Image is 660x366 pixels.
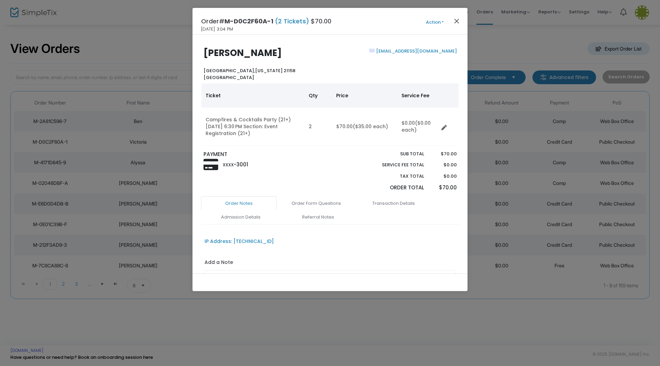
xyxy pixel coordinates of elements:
[280,210,356,224] a: Referral Notes
[397,108,439,146] td: $0.00
[366,162,424,168] p: Service Fee Total
[224,17,273,25] span: M-D0C2F60A-1
[366,184,424,192] p: Order Total
[223,162,234,168] span: XXXX
[431,173,456,180] p: $0.00
[201,196,277,211] a: Order Notes
[397,84,439,108] th: Service Fee
[205,238,274,245] div: IP Address: [TECHNICAL_ID]
[273,17,311,25] span: (2 Tickets)
[278,196,354,211] a: Order Form Questions
[452,16,461,25] button: Close
[201,108,305,146] td: Campfires & Cocktails Party (21+) [DATE] 6:30 PM Section: Event Registration (21+)
[401,120,431,133] span: ($0.00 each)
[353,123,388,130] span: ($35.00 each)
[203,67,255,74] span: [GEOGRAPHIC_DATA],
[201,84,459,146] div: Data table
[431,162,456,168] p: $0.00
[201,16,331,26] h4: Order# $70.00
[305,108,332,146] td: 2
[332,108,397,146] td: $70.00
[203,210,278,224] a: Admission Details
[414,19,455,26] button: Action
[205,259,233,268] label: Add a Note
[203,47,282,59] b: [PERSON_NAME]
[305,84,332,108] th: Qty
[332,84,397,108] th: Price
[201,26,233,33] span: [DATE] 3:04 PM
[201,84,305,108] th: Ticket
[366,173,424,180] p: Tax Total
[375,48,457,54] a: [EMAIL_ADDRESS][DOMAIN_NAME]
[431,184,456,192] p: $70.00
[366,151,424,157] p: Sub total
[203,151,327,158] p: PAYMENT
[203,67,295,81] b: [US_STATE] 21158 [GEOGRAPHIC_DATA]
[356,196,431,211] a: Transaction Details
[234,161,248,168] span: -3001
[431,151,456,157] p: $70.00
